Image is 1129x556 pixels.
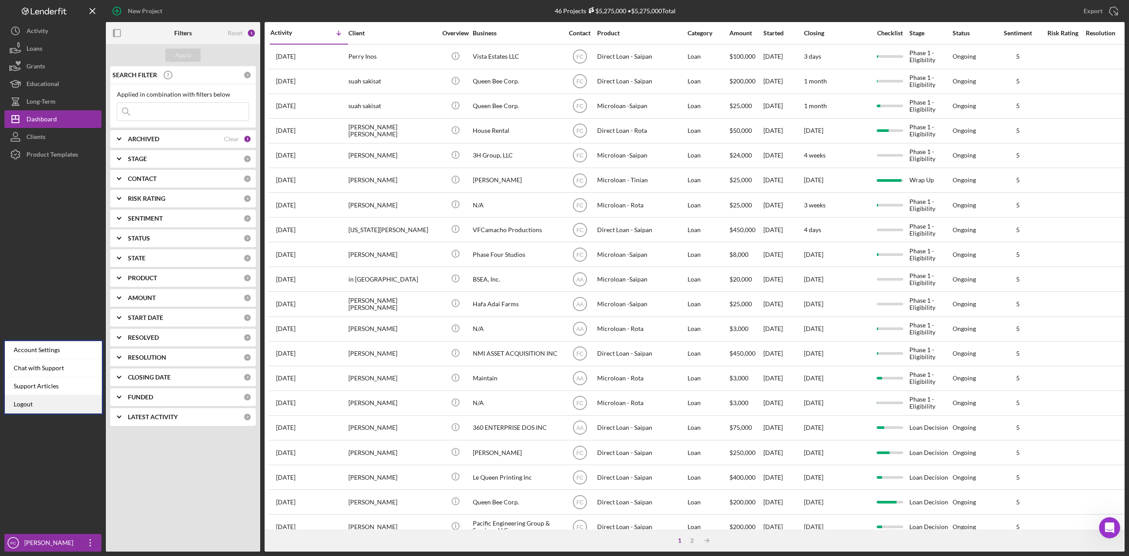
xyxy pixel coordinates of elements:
[597,193,685,217] div: Microloan - Rota
[763,267,803,291] div: [DATE]
[953,202,976,209] div: Ongoing
[243,393,251,401] div: 0
[128,374,171,381] b: CLOSING DATE
[804,300,823,308] time: [DATE]
[597,267,685,291] div: Microloan -Saipan
[597,169,685,192] div: Microloan - Tinian
[996,30,1040,37] div: Sentiment
[276,226,295,233] time: 2025-08-26 06:52
[729,275,752,283] span: $20,000
[688,30,729,37] div: Category
[4,75,101,93] button: Educational
[909,367,952,390] div: Phase 1 - Eligibility
[804,399,823,406] time: [DATE]
[348,119,437,143] div: [PERSON_NAME] [PERSON_NAME]
[276,53,295,60] time: 2025-09-28 23:34
[243,175,251,183] div: 0
[576,153,583,159] text: FC
[117,91,249,98] div: Applied in combination with filters below
[804,102,827,109] time: 1 month
[4,22,101,40] a: Activity
[473,243,561,266] div: Phase Four Studios
[563,30,596,37] div: Contact
[688,391,729,415] div: Loan
[348,144,437,167] div: [PERSON_NAME]
[576,400,583,406] text: FC
[18,149,148,158] div: Pipeline and Forecast View
[18,132,148,142] div: Update Permissions Settings
[996,251,1040,258] div: 5
[26,146,78,165] div: Product Templates
[106,2,171,20] button: New Project
[348,441,437,464] div: [PERSON_NAME]
[804,424,823,431] time: [DATE]
[597,317,685,341] div: Microloan - Rota
[112,71,157,79] b: SEARCH FILTER
[128,294,156,301] b: AMOUNT
[597,391,685,415] div: Microloan - Rota
[576,425,583,431] text: AA
[26,22,48,42] div: Activity
[276,424,295,431] time: 2025-07-04 07:50
[26,110,57,130] div: Dashboard
[473,169,561,192] div: [PERSON_NAME]
[953,375,976,382] div: Ongoing
[1086,30,1128,37] div: Resolution
[953,276,976,283] div: Ongoing
[4,93,101,110] button: Long-Term
[576,326,583,332] text: AA
[804,176,823,184] time: [DATE]
[473,416,561,440] div: 360 ENTERPRISE DOS INC
[729,325,748,332] span: $3,000
[4,110,101,128] button: Dashboard
[9,203,168,236] div: Send us a messageWe'll be back online later [DATE]
[597,367,685,390] div: Microloan - Rota
[128,314,163,321] b: START DATE
[348,416,437,440] div: [PERSON_NAME]
[909,243,952,266] div: Phase 1 - Eligibility
[174,30,192,37] b: Filters
[763,218,803,241] div: [DATE]
[953,350,976,357] div: Ongoing
[763,391,803,415] div: [DATE]
[909,119,952,143] div: Phase 1 - Eligibility
[996,202,1040,209] div: 5
[152,14,168,30] div: Close
[909,218,952,241] div: Phase 1 - Eligibility
[996,276,1040,283] div: 5
[576,301,583,308] text: AA
[996,53,1040,60] div: 5
[140,297,154,304] span: Help
[243,373,251,381] div: 0
[763,30,803,37] div: Started
[243,155,251,163] div: 0
[909,30,952,37] div: Stage
[953,78,976,85] div: Ongoing
[128,155,147,162] b: STAGE
[688,292,729,316] div: Loan
[247,29,256,38] div: 1
[804,201,826,209] time: 3 weeks
[597,30,685,37] div: Product
[276,350,295,357] time: 2025-07-31 05:31
[804,325,823,332] time: [DATE]
[763,169,803,192] div: [DATE]
[348,243,437,266] div: [PERSON_NAME]
[473,70,561,93] div: Queen Bee Corp.
[909,267,952,291] div: Phase 1 - Eligibility
[597,144,685,167] div: Microloan -Saipan
[996,78,1040,85] div: 5
[804,226,821,233] time: 4 days
[996,177,1040,184] div: 5
[5,341,102,359] div: Account Settings
[688,45,729,68] div: Loan
[243,274,251,282] div: 0
[909,416,952,440] div: Loan Decision
[473,218,561,241] div: VFCamacho Productions
[729,251,748,258] span: $8,000
[763,342,803,365] div: [DATE]
[576,276,583,282] text: AA
[13,178,164,194] div: Personal Profile Form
